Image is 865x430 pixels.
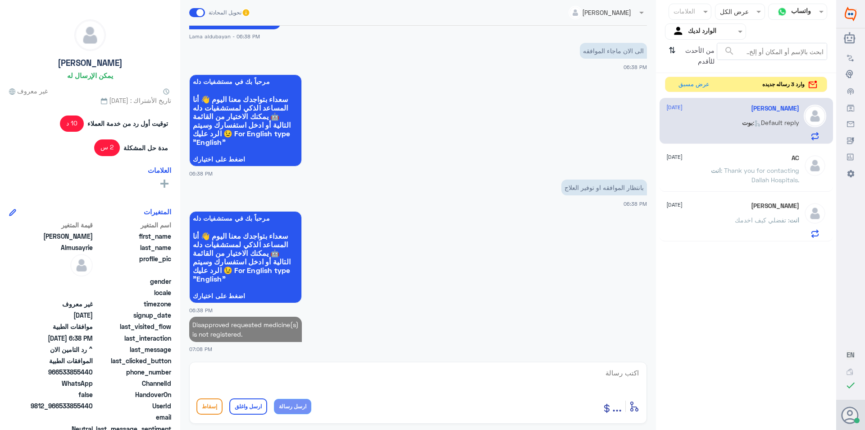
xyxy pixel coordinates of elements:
[95,254,171,275] span: profile_pic
[193,215,298,222] span: مرحباً بك في مستشفيات دله
[724,44,735,59] button: search
[189,170,213,177] span: 06:38 PM
[209,9,241,17] span: تحويل المحادثة
[789,216,799,224] span: انت
[804,202,826,225] img: defaultAdmin.png
[95,367,171,377] span: phone_number
[148,166,171,174] h6: العلامات
[67,71,113,79] h6: يمكن الإرسال له
[27,345,93,354] span: ^ رد التامين الان
[775,5,789,18] img: whatsapp.png
[9,86,48,96] span: غير معروف
[196,398,223,415] button: إسقاط
[753,119,799,126] span: : Default reply
[193,231,298,283] span: سعداء بتواجدك معنا اليوم 👋 أنا المساعد الذكي لمستشفيات دله 🤖 يمكنك الاختيار من القائمة التالية أو...
[711,166,721,174] span: انت
[679,43,717,69] span: من الأحدث للأقدم
[95,299,171,309] span: timezone
[27,310,93,320] span: 2025-09-11T15:53:52.617Z
[27,412,93,422] span: null
[27,299,93,309] span: غير معروف
[672,25,686,38] img: yourInbox.svg
[189,345,212,353] span: 07:08 PM
[751,105,799,112] h5: Ahmed Almusayrie
[27,220,93,230] span: قيمة المتغير
[123,143,168,153] span: مدة حل المشكلة
[845,7,856,21] img: Widebot Logo
[735,216,789,224] span: : تفضلي كيف اخدمك
[95,310,171,320] span: signup_date
[842,407,859,424] button: الصورة الشخصية
[612,398,622,414] span: ...
[95,356,171,365] span: last_clicked_button
[193,156,298,163] span: اضغط على اختيارك
[95,379,171,388] span: ChannelId
[189,306,213,314] span: 06:38 PM
[9,96,171,105] span: تاريخ الأشتراك : [DATE]
[95,277,171,286] span: gender
[144,208,171,216] h6: المتغيرات
[27,277,93,286] span: null
[58,58,123,68] h5: [PERSON_NAME]
[27,231,93,241] span: Ahmed
[27,390,93,399] span: false
[624,64,647,70] span: 06:38 PM
[95,288,171,297] span: locale
[87,119,168,128] span: توقيت أول رد من خدمة العملاء
[193,292,298,300] span: اضغط على اختيارك
[742,119,753,126] span: بوت
[674,77,713,92] button: عرض مسبق
[94,139,120,156] span: 2 س
[189,317,302,342] p: 14/9/2025, 7:08 PM
[792,154,799,162] h5: AC
[95,231,171,241] span: first_name
[27,322,93,331] span: موافقات الطبية
[95,390,171,399] span: HandoverOn
[27,401,93,411] span: 9812_966533855440
[724,46,735,56] span: search
[666,103,683,111] span: [DATE]
[95,333,171,343] span: last_interaction
[274,399,311,414] button: ارسل رسالة
[612,396,622,416] button: ...
[580,43,647,59] p: 14/9/2025, 6:38 PM
[762,80,805,88] span: وارد 3 رساله جديده
[229,398,267,415] button: ارسل واغلق
[95,401,171,411] span: UserId
[27,356,93,365] span: الموافقات الطبية
[95,412,171,422] span: email
[669,43,676,66] i: ⇅
[27,243,93,252] span: Almusayrie
[193,95,298,146] span: سعداء بتواجدك معنا اليوم 👋 أنا المساعد الذكي لمستشفيات دله 🤖 يمكنك الاختيار من القائمة التالية أو...
[95,220,171,230] span: اسم المتغير
[845,380,856,391] i: check
[27,333,93,343] span: 2025-09-14T15:38:59.356805Z
[95,345,171,354] span: last_message
[666,201,683,209] span: [DATE]
[847,351,855,359] span: EN
[672,6,695,18] div: العلامات
[27,288,93,297] span: null
[27,367,93,377] span: 966533855440
[624,201,647,207] span: 06:38 PM
[751,202,799,210] h5: Sara Alfaran
[95,243,171,252] span: last_name
[70,254,93,277] img: defaultAdmin.png
[804,154,826,177] img: defaultAdmin.png
[717,43,827,60] input: ابحث بالإسم أو المكان أو إلخ..
[721,166,799,184] span: : Thank you for contacting Dallah Hospitals.
[95,322,171,331] span: last_visited_flow
[666,153,683,161] span: [DATE]
[193,78,298,85] span: مرحباً بك في مستشفيات دله
[60,116,84,132] span: 10 د
[804,105,826,127] img: defaultAdmin.png
[27,379,93,388] span: 2
[561,180,647,195] p: 14/9/2025, 6:38 PM
[189,32,260,40] span: Lama aldubayan - 06:38 PM
[847,350,855,360] button: EN
[75,20,105,51] img: defaultAdmin.png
